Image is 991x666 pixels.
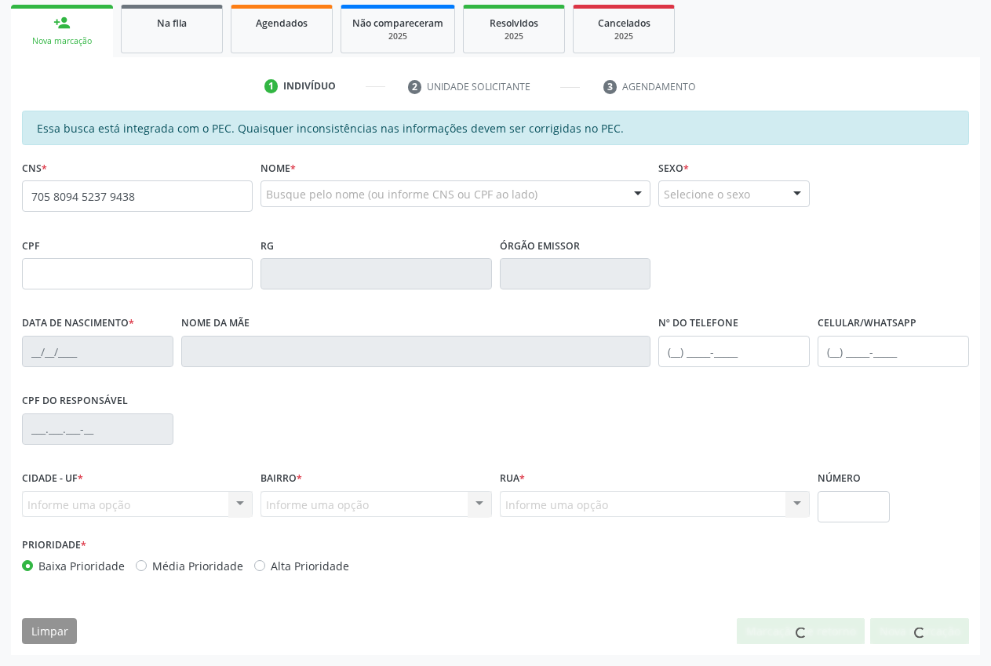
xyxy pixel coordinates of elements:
[585,31,663,42] div: 2025
[264,79,279,93] div: 1
[22,156,47,180] label: CNS
[22,234,40,258] label: CPF
[490,16,538,30] span: Resolvidos
[283,79,336,93] div: Indivíduo
[22,311,134,336] label: Data de nascimento
[22,35,102,47] div: Nova marcação
[818,467,861,491] label: Número
[818,311,916,336] label: Celular/WhatsApp
[818,336,969,367] input: (__) _____-_____
[256,16,308,30] span: Agendados
[22,467,83,491] label: Cidade - UF
[157,16,187,30] span: Na fila
[261,467,302,491] label: Bairro
[664,186,750,202] span: Selecione o sexo
[181,311,250,336] label: Nome da mãe
[22,533,86,558] label: Prioridade
[500,467,525,491] label: Rua
[22,413,173,445] input: ___.___.___-__
[475,31,553,42] div: 2025
[38,558,125,574] label: Baixa Prioridade
[500,234,580,258] label: Órgão emissor
[22,389,128,413] label: CPF do responsável
[658,336,810,367] input: (__) _____-_____
[266,186,537,202] span: Busque pelo nome (ou informe CNS ou CPF ao lado)
[261,156,296,180] label: Nome
[352,16,443,30] span: Não compareceram
[22,336,173,367] input: __/__/____
[53,14,71,31] div: person_add
[352,31,443,42] div: 2025
[658,311,738,336] label: Nº do Telefone
[658,156,689,180] label: Sexo
[22,111,969,145] div: Essa busca está integrada com o PEC. Quaisquer inconsistências nas informações devem ser corrigid...
[271,558,349,574] label: Alta Prioridade
[261,234,274,258] label: RG
[598,16,650,30] span: Cancelados
[152,558,243,574] label: Média Prioridade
